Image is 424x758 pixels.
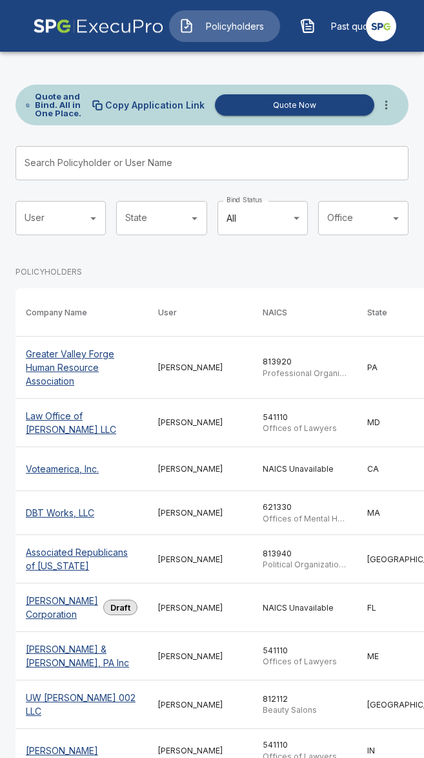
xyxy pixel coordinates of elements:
[179,18,194,34] img: Policyholders Icon
[290,10,401,42] button: Past quotes IconPast quotes
[215,94,374,116] button: Quote Now
[263,656,347,668] p: Offices of Lawyers
[252,584,357,632] td: NAICS Unavailable
[26,462,99,476] p: Voteamerica, Inc.
[366,6,396,47] a: Agency Icon
[26,506,94,520] p: DBT Works, LLC
[158,651,242,662] div: [PERSON_NAME]
[366,11,396,41] img: Agency Icon
[367,306,387,319] div: State
[103,602,138,614] span: Draft
[26,691,137,718] p: UW [PERSON_NAME] 002 LLC
[158,699,242,711] div: [PERSON_NAME]
[26,594,98,621] p: [PERSON_NAME] Corporation
[26,347,137,388] p: Greater Valley Forge Human Resource Association
[227,195,262,205] label: Bind Status
[15,266,82,278] p: POLICYHOLDERS
[158,507,242,519] div: [PERSON_NAME]
[158,554,242,565] div: [PERSON_NAME]
[252,447,357,491] td: NAICS Unavailable
[158,463,242,475] div: [PERSON_NAME]
[321,19,392,33] span: Past quotes
[263,412,347,434] div: 541110
[263,501,347,524] div: 621330
[187,210,203,226] button: Open
[263,306,287,319] div: NAICS
[158,745,242,757] div: [PERSON_NAME]
[300,18,316,34] img: Past quotes Icon
[85,210,101,226] button: Open
[210,94,374,116] a: Quote Now
[263,368,347,379] p: Professional Organizations
[158,306,177,319] div: User
[263,693,347,716] div: 812112
[374,93,398,117] button: more
[199,19,270,33] span: Policyholders
[158,602,242,614] div: [PERSON_NAME]
[35,92,92,118] p: Quote and Bind. All in One Place.
[263,548,347,571] div: 813940
[263,356,347,379] div: 813920
[26,306,87,319] div: Company Name
[263,513,347,525] p: Offices of Mental Health Practitioners (except Physicians)
[158,417,242,428] div: [PERSON_NAME]
[263,645,347,668] div: 541110
[263,423,347,434] p: Offices of Lawyers
[158,362,242,374] div: [PERSON_NAME]
[26,545,137,573] p: Associated Republicans of [US_STATE]
[263,559,347,571] p: Political Organizations
[263,704,347,716] p: Beauty Salons
[105,101,205,110] p: Copy Application Link
[388,210,404,226] button: Open
[26,642,137,669] p: [PERSON_NAME] & [PERSON_NAME], PA Inc
[26,409,137,436] p: Law Office of [PERSON_NAME] LLC
[217,201,308,235] div: All
[33,6,164,47] img: AA Logo
[169,10,280,42] button: Policyholders IconPolicyholders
